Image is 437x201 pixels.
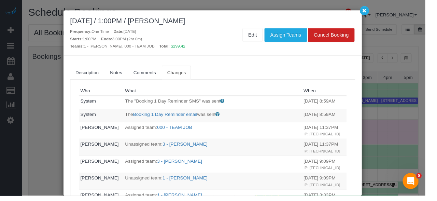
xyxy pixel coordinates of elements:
[428,178,433,183] span: 5
[132,67,166,82] a: Comments
[272,29,315,43] button: Assign Teams
[172,72,191,77] span: Changes
[128,180,167,186] span: Unassigned team:
[310,98,356,112] td: When
[175,45,190,50] span: $299.42
[127,160,310,178] td: What
[167,180,213,186] a: 1 - [PERSON_NAME]
[72,67,107,82] a: Description
[128,163,161,168] span: Assigned team:
[310,178,356,195] td: When
[127,88,310,98] th: What
[127,143,310,160] td: What
[414,178,430,194] iframe: Intercom live chat
[72,30,112,36] div: One Time
[72,30,94,35] strong: Frequency:
[81,112,127,125] td: Who
[310,143,356,160] td: When
[164,45,174,50] strong: Total:
[83,101,99,106] a: System
[83,180,122,186] a: [PERSON_NAME]
[161,163,208,168] a: 3 - [PERSON_NAME]
[128,145,167,151] span: Unassigned team:
[113,72,126,77] span: Notes
[81,160,127,178] td: Who
[83,128,122,133] a: [PERSON_NAME]
[166,67,196,82] a: Changes
[117,30,140,36] div: [DATE]
[128,115,137,120] span: The
[167,145,213,151] a: 3 - [PERSON_NAME]
[127,98,310,112] td: What
[137,115,202,120] a: Booking 1 Day Reminder email
[72,38,85,42] strong: Starts:
[310,112,356,125] td: When
[72,45,86,50] strong: Teams:
[81,125,127,143] td: Who
[310,125,356,143] td: When
[81,143,127,160] td: Who
[83,145,122,151] a: [PERSON_NAME]
[72,45,159,51] div: 1 - [PERSON_NAME], 000 - TEAM JOB
[81,98,127,112] td: Who
[104,38,115,42] strong: Ends:
[310,160,356,178] td: When
[127,178,310,195] td: What
[316,29,364,43] button: Cancel Booking
[81,88,127,98] th: Who
[127,125,310,143] td: What
[128,128,161,133] span: Assigned team:
[312,188,350,192] small: IP: [TECHNICAL_ID]
[137,72,160,77] span: Comments
[310,88,356,98] th: When
[128,101,226,106] span: The "Booking 1 Day Reminder SMS" was sent
[312,170,350,175] small: IP: [TECHNICAL_ID]
[81,178,127,195] td: Who
[202,115,221,120] span: was sent
[249,29,270,43] a: Edit
[77,72,101,77] span: Description
[108,67,131,82] a: Notes
[127,112,310,125] td: What
[161,128,198,133] a: 000 - TEAM JOB
[83,115,99,120] a: System
[72,17,365,25] div: [DATE] / 1:00PM / [PERSON_NAME]
[72,37,99,43] div: 1:00PM
[104,37,146,43] div: 3:00PM (2hr 0m)
[83,163,122,168] a: [PERSON_NAME]
[312,135,350,140] small: IP: [TECHNICAL_ID]
[117,30,127,35] strong: Date:
[312,153,350,158] small: IP: [TECHNICAL_ID]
